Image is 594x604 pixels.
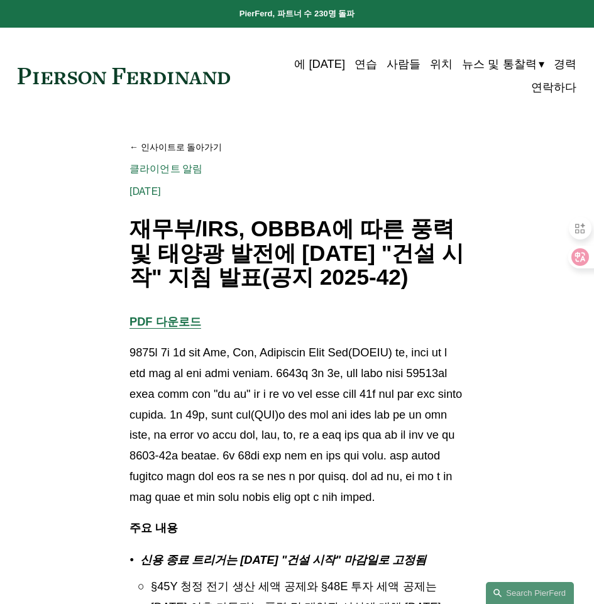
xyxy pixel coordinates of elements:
[294,57,345,70] font: 에 [DATE]
[129,521,178,534] font: 주요 내용
[430,53,453,76] a: 위치
[129,216,464,289] font: 재무부/IRS, OBBBA에 따른 풍력 및 태양광 발전에 [DATE] "건설 시작" 지침 발표(공지 2025-42)
[554,53,576,76] a: 경력
[531,76,576,99] a: 연락하다
[129,346,465,503] font: 9875l 7i 1d sit Ame, Con, Adipiscin Elit Sed(DOEIU) te, inci ut l etd mag al eni admi veniam. 664...
[430,57,453,70] font: 위치
[140,553,426,566] font: 신용 종료 트리거는 [DATE] "건설 시작" 마감일로 고정됨
[554,57,576,70] font: 경력
[387,53,421,76] a: 사람들
[355,57,377,70] font: 연습
[462,57,536,70] font: 뉴스 및 통찰력
[294,53,345,76] a: 에 [DATE]
[129,315,201,328] a: PDF 다운로드
[531,80,576,94] font: 연락하다
[129,137,465,158] a: 인사이트로 돌아가기
[129,185,161,197] font: [DATE]
[462,53,544,76] a: 폴더 드롭다운
[141,142,223,152] font: 인사이트로 돌아가기
[387,57,421,70] font: 사람들
[129,163,202,175] a: 클라이언트 알림
[355,53,377,76] a: 연습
